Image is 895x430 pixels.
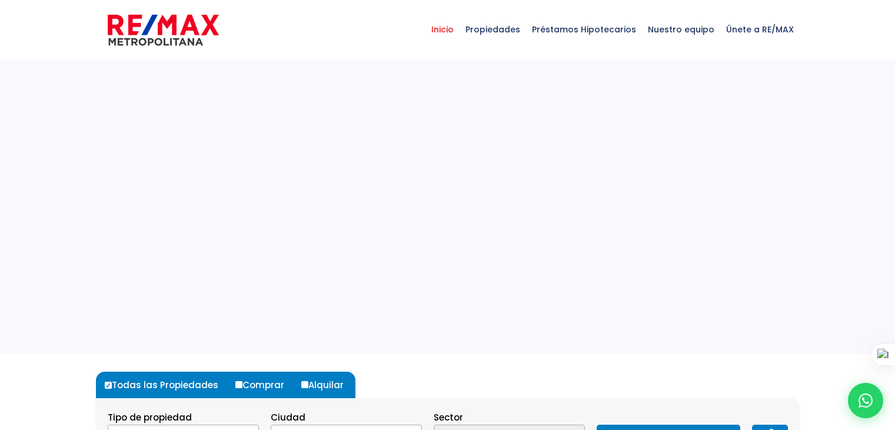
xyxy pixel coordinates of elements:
[271,411,305,424] span: Ciudad
[232,372,296,398] label: Comprar
[434,411,463,424] span: Sector
[235,381,242,388] input: Comprar
[298,372,355,398] label: Alquilar
[105,382,112,389] input: Todas las Propiedades
[642,12,720,47] span: Nuestro equipo
[102,372,230,398] label: Todas las Propiedades
[108,411,192,424] span: Tipo de propiedad
[108,12,219,48] img: remax-metropolitana-logo
[425,12,460,47] span: Inicio
[301,381,308,388] input: Alquilar
[526,12,642,47] span: Préstamos Hipotecarios
[460,12,526,47] span: Propiedades
[720,12,800,47] span: Únete a RE/MAX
